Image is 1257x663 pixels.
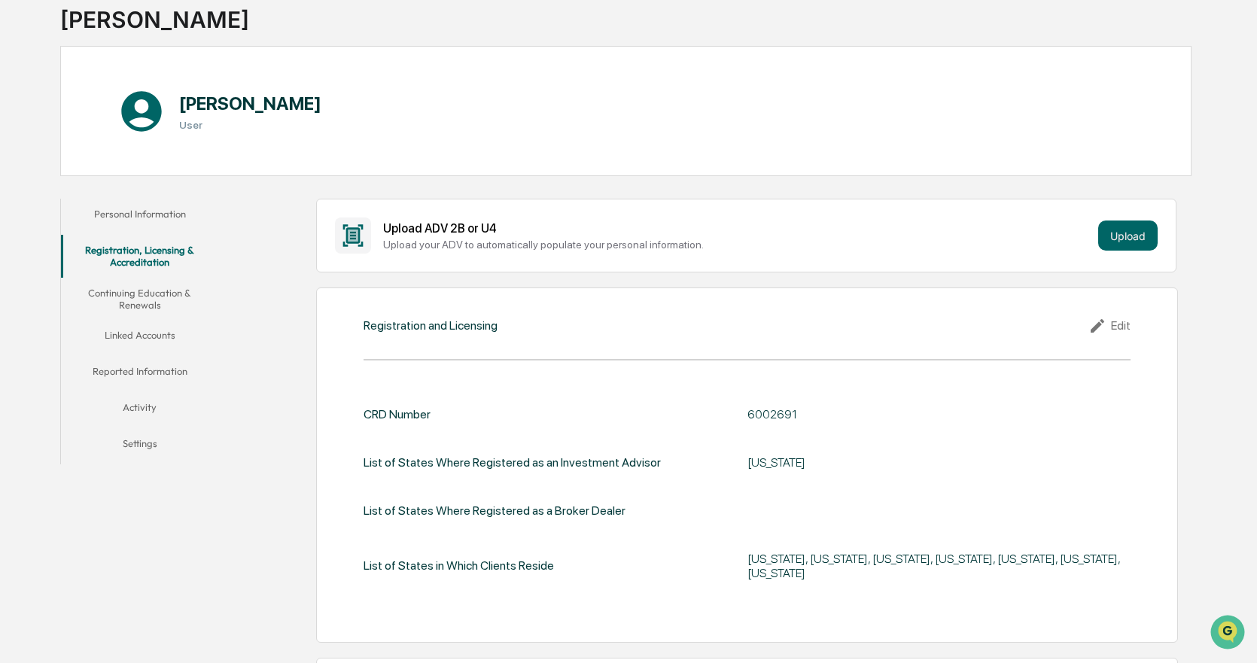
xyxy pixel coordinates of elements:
div: [US_STATE], [US_STATE], [US_STATE], [US_STATE], [US_STATE], [US_STATE], [US_STATE] [747,552,1124,580]
button: Activity [61,392,218,428]
div: List of States in Which Clients Reside [364,542,554,590]
div: We're available if you need us! [51,130,190,142]
button: Upload [1098,220,1158,251]
div: 🖐️ [15,191,27,203]
button: Personal Information [61,199,218,235]
button: Registration, Licensing & Accreditation [61,235,218,278]
button: Settings [61,428,218,464]
div: List of States Where Registered as a Broker Dealer [364,503,625,518]
div: 6002691 [747,407,1124,421]
iframe: Open customer support [1209,613,1249,654]
div: Registration and Licensing [364,318,498,333]
div: 🗄️ [109,191,121,203]
a: 🖐️Preclearance [9,184,103,211]
img: 1746055101610-c473b297-6a78-478c-a979-82029cc54cd1 [15,115,42,142]
button: Start new chat [256,120,274,138]
div: Start new chat [51,115,247,130]
span: Pylon [150,255,182,266]
button: Reported Information [61,356,218,392]
a: Powered byPylon [106,254,182,266]
a: 🔎Data Lookup [9,212,101,239]
div: secondary tabs example [61,199,218,464]
div: CRD Number [364,407,431,421]
button: Continuing Education & Renewals [61,278,218,321]
div: List of States Where Registered as an Investment Advisor [364,446,661,479]
div: Upload your ADV to automatically populate your personal information. [383,239,1092,251]
h1: [PERSON_NAME] [179,93,321,114]
span: Attestations [124,190,187,205]
div: Edit [1088,317,1131,335]
div: 🔎 [15,220,27,232]
div: Upload ADV 2B or U4 [383,221,1092,236]
h3: User [179,119,321,131]
span: Data Lookup [30,218,95,233]
span: Preclearance [30,190,97,205]
p: How can we help? [15,32,274,56]
button: Linked Accounts [61,320,218,356]
div: [US_STATE] [747,455,1124,470]
a: 🗄️Attestations [103,184,193,211]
